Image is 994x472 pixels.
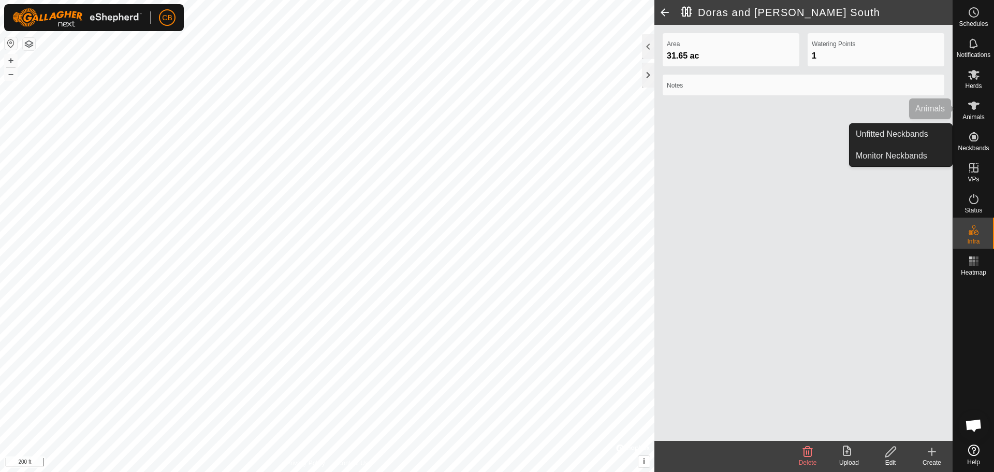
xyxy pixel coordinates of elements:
[638,456,650,467] button: i
[667,81,940,90] label: Notes
[965,83,982,89] span: Herds
[850,124,952,145] a: Unfitted Neckbands
[850,146,952,166] a: Monitor Neckbands
[958,410,989,441] div: Open chat
[957,52,990,58] span: Notifications
[967,238,980,245] span: Infra
[856,150,927,162] span: Monitor Neckbands
[968,176,979,182] span: VPs
[953,440,994,469] a: Help
[870,458,911,467] div: Edit
[681,6,953,19] h2: Doras and [PERSON_NAME] South
[338,459,368,468] a: Contact Us
[967,459,980,465] span: Help
[643,457,645,466] span: i
[286,459,325,468] a: Privacy Policy
[911,458,953,467] div: Create
[23,38,35,50] button: Map Layers
[964,207,982,213] span: Status
[812,39,940,49] label: Watering Points
[828,458,870,467] div: Upload
[961,269,986,276] span: Heatmap
[5,37,17,50] button: Reset Map
[667,39,795,49] label: Area
[799,459,817,466] span: Delete
[962,114,985,120] span: Animals
[162,12,172,23] span: CB
[958,145,989,151] span: Neckbands
[12,8,142,27] img: Gallagher Logo
[812,51,816,60] span: 1
[667,51,699,60] span: 31.65 ac
[5,68,17,80] button: –
[5,54,17,67] button: +
[959,21,988,27] span: Schedules
[856,128,928,140] span: Unfitted Neckbands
